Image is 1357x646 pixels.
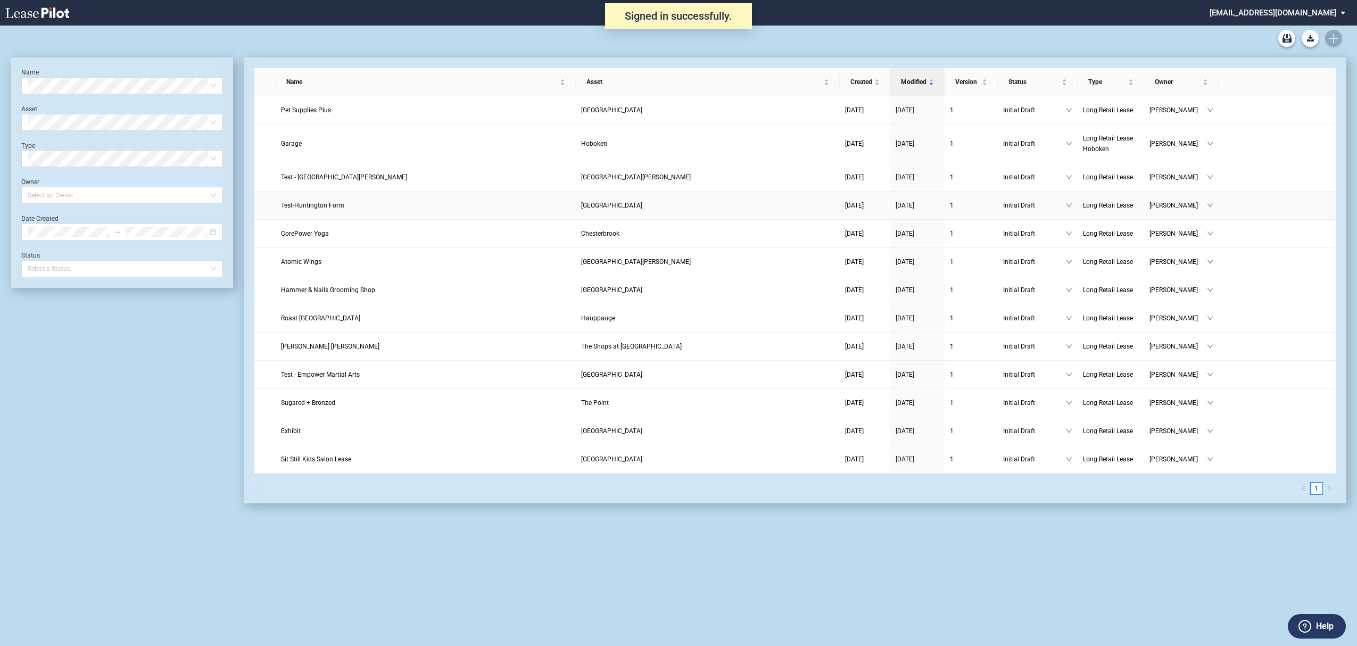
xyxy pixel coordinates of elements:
[1083,426,1139,436] a: Long Retail Lease
[581,228,834,239] a: Chesterbrook
[950,454,992,465] a: 1
[286,77,558,87] span: Name
[1003,200,1066,211] span: Initial Draft
[281,230,329,237] span: CorePower Yoga
[1149,256,1207,267] span: [PERSON_NAME]
[845,230,864,237] span: [DATE]
[21,105,37,113] label: Asset
[281,426,570,436] a: Exhibit
[845,106,864,114] span: [DATE]
[845,105,885,115] a: [DATE]
[1297,482,1310,495] button: left
[1149,228,1207,239] span: [PERSON_NAME]
[21,142,35,150] label: Type
[1088,77,1126,87] span: Type
[21,252,40,259] label: Status
[1066,371,1072,378] span: down
[950,397,992,408] a: 1
[1066,428,1072,434] span: down
[581,202,642,209] span: Huntington Shopping Center
[281,397,570,408] a: Sugared + Bronzed
[845,228,885,239] a: [DATE]
[1149,105,1207,115] span: [PERSON_NAME]
[1149,369,1207,380] span: [PERSON_NAME]
[1083,133,1139,154] a: Long Retail Lease Hoboken
[1066,174,1072,180] span: down
[1083,454,1139,465] a: Long Retail Lease
[1207,456,1213,462] span: down
[1207,315,1213,321] span: down
[896,258,914,266] span: [DATE]
[281,286,375,294] span: Hammer & Nails Grooming Shop
[1149,341,1207,352] span: [PERSON_NAME]
[950,258,954,266] span: 1
[845,371,864,378] span: [DATE]
[581,314,615,322] span: Hauppauge
[1083,200,1139,211] a: Long Retail Lease
[896,397,939,408] a: [DATE]
[605,3,752,29] div: Signed in successfully.
[581,172,834,183] a: [GEOGRAPHIC_DATA][PERSON_NAME]
[896,454,939,465] a: [DATE]
[845,426,885,436] a: [DATE]
[896,200,939,211] a: [DATE]
[281,228,570,239] a: CorePower Yoga
[845,202,864,209] span: [DATE]
[1083,258,1133,266] span: Long Retail Lease
[896,314,914,322] span: [DATE]
[1003,105,1066,115] span: Initial Draft
[840,68,890,96] th: Created
[1149,454,1207,465] span: [PERSON_NAME]
[1207,107,1213,113] span: down
[950,106,954,114] span: 1
[21,69,39,76] label: Name
[281,313,570,324] a: Roast [GEOGRAPHIC_DATA]
[1083,230,1133,237] span: Long Retail Lease
[896,105,939,115] a: [DATE]
[950,426,992,436] a: 1
[1083,135,1133,153] span: Long Retail Lease Hoboken
[1302,30,1319,47] button: Download Blank Form
[114,228,121,236] span: to
[21,178,39,186] label: Owner
[1310,482,1323,495] li: 1
[281,202,344,209] span: Test-Huntington Form
[1083,106,1133,114] span: Long Retail Lease
[281,369,570,380] a: Test - Empower Martial Arts
[581,343,682,350] span: The Shops at Pembroke Gardens
[581,106,642,114] span: Providence Place
[896,369,939,380] a: [DATE]
[21,215,59,222] label: Date Created
[1066,107,1072,113] span: down
[1149,426,1207,436] span: [PERSON_NAME]
[845,454,885,465] a: [DATE]
[581,427,642,435] span: Andorra
[845,455,864,463] span: [DATE]
[1155,77,1201,87] span: Owner
[281,341,570,352] a: [PERSON_NAME] [PERSON_NAME]
[281,200,570,211] a: Test-Huntington Form
[1323,482,1336,495] button: right
[581,369,834,380] a: [GEOGRAPHIC_DATA]
[896,138,939,149] a: [DATE]
[950,369,992,380] a: 1
[950,285,992,295] a: 1
[1083,256,1139,267] a: Long Retail Lease
[281,258,321,266] span: Atomic Wings
[581,230,619,237] span: Chesterbrook
[896,173,914,181] span: [DATE]
[950,314,954,322] span: 1
[581,399,609,407] span: The Point
[901,77,926,87] span: Modified
[1207,174,1213,180] span: down
[950,140,954,147] span: 1
[950,173,954,181] span: 1
[896,427,914,435] span: [DATE]
[950,286,954,294] span: 1
[581,397,834,408] a: The Point
[1083,427,1133,435] span: Long Retail Lease
[896,371,914,378] span: [DATE]
[1003,397,1066,408] span: Initial Draft
[950,341,992,352] a: 1
[1003,285,1066,295] span: Initial Draft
